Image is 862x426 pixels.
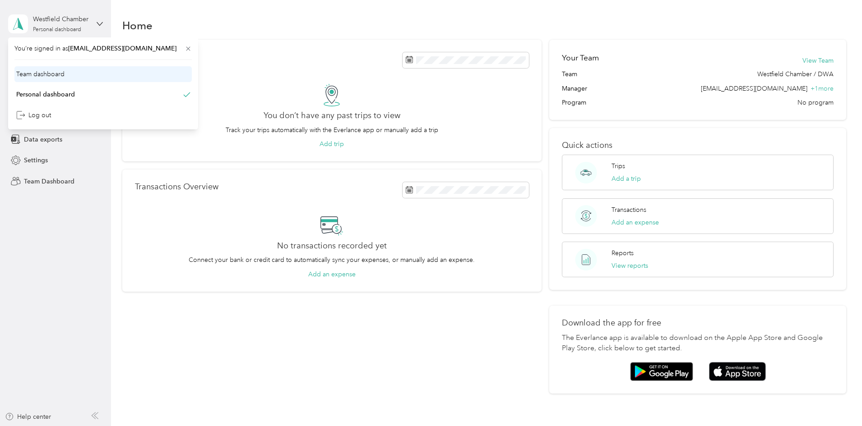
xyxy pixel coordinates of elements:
div: Log out [16,110,51,120]
button: View Team [802,56,834,65]
button: View reports [612,261,648,270]
iframe: Everlance-gr Chat Button Frame [811,376,862,426]
h2: You don’t have any past trips to view [264,111,400,120]
span: [EMAIL_ADDRESS][DOMAIN_NAME] [68,45,176,52]
button: Add an expense [612,218,659,227]
p: Trips [612,161,625,171]
h1: Home [122,21,153,30]
button: Add a trip [612,174,641,183]
span: Settings [24,156,48,165]
span: Manager [562,84,587,93]
span: Data exports [24,135,62,144]
div: Westfield Chamber [33,14,89,24]
span: Program [562,98,586,107]
div: Personal dashboard [33,27,81,32]
button: Add an expense [308,270,356,279]
p: Download the app for free [562,318,834,328]
p: Quick actions [562,141,834,150]
p: Transactions [612,205,646,215]
div: Team dashboard [16,69,65,79]
p: The Everlance app is available to download on the Apple App Store and Google Play Store, click be... [562,333,834,354]
img: App store [709,362,766,381]
button: Help center [5,412,51,421]
span: You’re signed in as [14,44,192,53]
p: Transactions Overview [135,182,218,192]
p: Track your trips automatically with the Everlance app or manually add a trip [226,125,438,135]
div: Personal dashboard [16,90,75,99]
span: No program [797,98,834,107]
img: Google play [630,362,693,381]
span: Team Dashboard [24,177,74,186]
h2: Your Team [562,52,599,64]
p: Reports [612,248,634,258]
p: Connect your bank or credit card to automatically sync your expenses, or manually add an expense. [189,255,475,265]
h2: No transactions recorded yet [277,241,387,251]
span: Westfield Chamber / DWA [757,69,834,79]
span: [EMAIL_ADDRESS][DOMAIN_NAME] [701,85,807,92]
span: Team [562,69,577,79]
span: + 1 more [811,85,834,92]
button: Add trip [320,139,344,149]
